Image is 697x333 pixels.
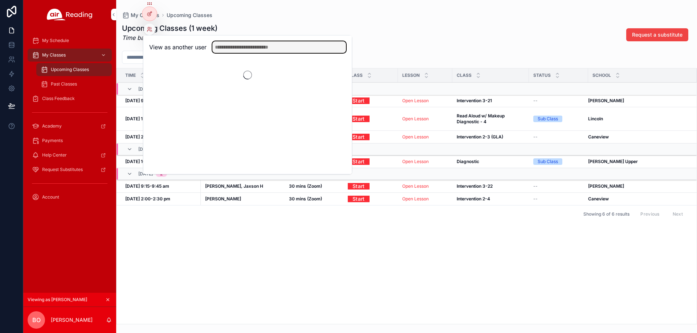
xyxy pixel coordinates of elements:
[205,183,280,189] a: [PERSON_NAME], Jaxson H
[167,12,212,19] a: Upcoming Classes
[348,116,394,122] a: Start
[42,52,66,58] span: My Classes
[289,183,339,189] a: 30 mins (Zoom)
[28,34,112,47] a: My Schedule
[348,193,370,204] a: Start
[125,183,169,189] strong: [DATE] 9:15-9:45 am
[122,34,254,41] em: Time based on [GEOGRAPHIC_DATA]/New_York
[51,81,77,87] span: Past Classes
[402,196,429,201] a: Open Lesson
[28,134,112,147] a: Payments
[588,98,624,103] strong: [PERSON_NAME]
[402,196,448,202] a: Open Lesson
[457,183,525,189] a: Intervention 3-22
[28,49,112,62] a: My Classes
[125,196,196,202] a: [DATE] 2:00-2:30 pm
[457,183,493,189] strong: Intervention 3-22
[125,134,196,140] a: [DATE] 2:00-2:30 pm
[457,113,525,125] a: Read Aloud w/ Makeup Diagnostic - 4
[402,116,448,122] a: Open Lesson
[125,159,196,165] a: [DATE] 10:15-10:45 am
[457,98,525,104] a: Intervention 3-21
[402,98,429,103] a: Open Lesson
[457,98,492,103] strong: Intervention 3-21
[28,191,112,204] a: Account
[47,9,93,20] img: App logo
[125,98,169,103] strong: [DATE] 9:15-9:45 am
[402,134,429,140] a: Open Lesson
[28,297,87,303] span: Viewing as [PERSON_NAME]
[32,316,41,324] span: BO
[28,120,112,133] a: Academy
[289,196,322,201] strong: 30 mins (Zoom)
[457,134,503,140] strong: Intervention 2-3 (GLA)
[125,116,169,121] strong: [DATE] 1:00-1:30 pm
[36,78,112,91] a: Past Classes
[583,211,629,217] span: Showing 6 of 6 results
[289,183,322,189] strong: 30 mins (Zoom)
[125,183,196,189] a: [DATE] 9:15-9:45 am
[289,196,339,202] a: 30 mins (Zoom)
[51,316,93,324] p: [PERSON_NAME]
[402,116,429,121] a: Open Lesson
[28,163,112,176] a: Request Substitutes
[348,97,394,104] a: Start
[138,146,153,152] span: [DATE]
[402,134,448,140] a: Open Lesson
[588,116,688,122] a: Lincoln
[538,158,558,165] div: Sub Class
[125,72,136,78] span: Time
[533,196,538,202] span: --
[533,98,584,104] a: --
[205,196,280,202] a: [PERSON_NAME]
[348,113,370,124] a: Start
[402,183,448,189] a: Open Lesson
[138,171,153,177] span: [DATE]
[42,138,63,143] span: Payments
[23,29,116,213] div: scrollable content
[51,67,89,72] span: Upcoming Classes
[205,196,241,201] strong: [PERSON_NAME]
[348,156,370,167] a: Start
[205,183,263,189] strong: [PERSON_NAME], Jaxson H
[402,159,448,165] a: Open Lesson
[457,196,490,201] strong: Intervention 2-4
[348,180,370,192] a: Start
[457,159,479,164] strong: Diagnostic
[588,134,609,140] strong: Caneview
[125,116,196,122] a: [DATE] 1:00-1:30 pm
[402,183,429,189] a: Open Lesson
[402,98,448,104] a: Open Lesson
[348,183,394,190] a: Start
[42,194,59,200] span: Account
[533,183,538,189] span: --
[457,159,525,165] a: Diagnostic
[28,92,112,105] a: Class Feedback
[348,196,394,202] a: Start
[348,134,394,140] a: Start
[533,72,551,78] span: Status
[125,196,170,201] strong: [DATE] 2:00-2:30 pm
[138,86,153,92] span: [DATE]
[588,183,624,189] strong: [PERSON_NAME]
[42,167,83,172] span: Request Substitutes
[457,134,525,140] a: Intervention 2-3 (GLA)
[149,43,207,51] h2: View as another user
[533,134,538,140] span: --
[122,12,159,19] a: My Classes
[588,159,688,165] a: [PERSON_NAME] Upper
[402,72,420,78] span: Lesson
[36,63,112,76] a: Upcoming Classes
[348,158,394,165] a: Start
[457,72,472,78] span: Class
[588,183,688,189] a: [PERSON_NAME]
[131,12,159,19] span: My Classes
[592,72,611,78] span: School
[42,123,62,129] span: Academy
[588,196,609,201] strong: Caneview
[533,196,584,202] a: --
[402,159,429,164] a: Open Lesson
[42,152,67,158] span: Help Center
[348,72,363,78] span: Class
